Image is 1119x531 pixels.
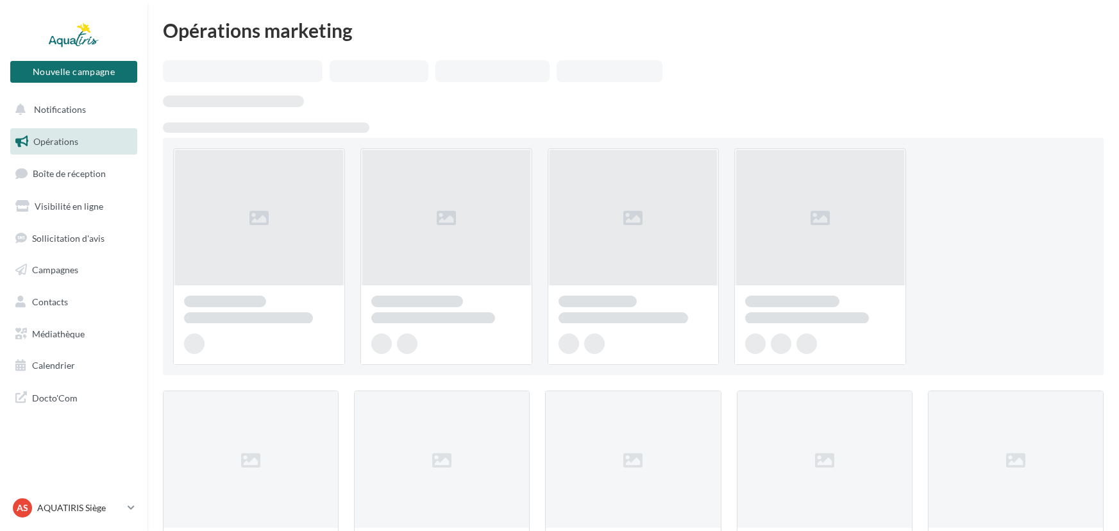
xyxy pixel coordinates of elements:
a: Docto'Com [8,384,140,411]
span: Médiathèque [32,328,85,339]
p: AQUATIRIS Siège [37,501,122,514]
span: Calendrier [32,360,75,371]
span: AS [17,501,28,514]
span: Boîte de réception [33,168,106,179]
a: Médiathèque [8,321,140,348]
button: Notifications [8,96,135,123]
a: Campagnes [8,257,140,283]
a: Visibilité en ligne [8,193,140,220]
button: Nouvelle campagne [10,61,137,83]
a: Opérations [8,128,140,155]
span: Docto'Com [32,389,78,406]
a: Calendrier [8,352,140,379]
span: Visibilité en ligne [35,201,103,212]
a: Boîte de réception [8,160,140,187]
div: Opérations marketing [163,21,1104,40]
span: Contacts [32,296,68,307]
a: Sollicitation d'avis [8,225,140,252]
span: Opérations [33,136,78,147]
span: Campagnes [32,264,78,275]
span: Notifications [34,104,86,115]
a: Contacts [8,289,140,316]
a: AS AQUATIRIS Siège [10,496,137,520]
span: Sollicitation d'avis [32,232,105,243]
